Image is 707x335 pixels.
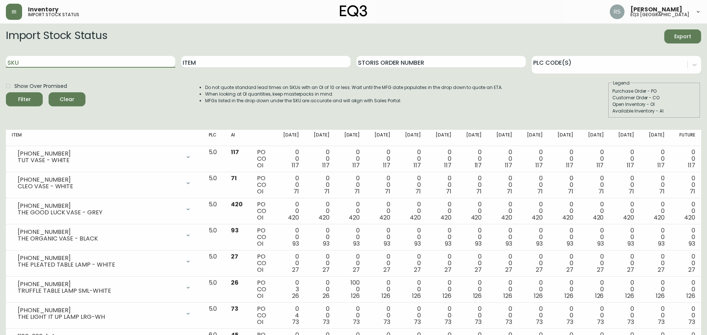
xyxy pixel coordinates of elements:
span: 420 [288,213,299,222]
div: 0 0 [493,279,512,299]
div: PO CO [257,306,268,325]
div: [PHONE_NUMBER] [18,229,181,235]
span: 117 [597,161,604,170]
div: 0 0 [524,149,543,169]
span: 93 [627,239,634,248]
div: TUT VASE - WHITE [18,157,181,164]
div: 0 0 [555,279,573,299]
span: 420 [231,200,243,209]
span: 126 [656,292,665,300]
span: 27 [414,265,421,274]
span: 93 [658,239,665,248]
span: 117 [535,161,543,170]
span: 93 [323,239,330,248]
div: 0 0 [341,201,360,221]
span: 71 [231,174,237,182]
span: 27 [566,265,573,274]
th: [DATE] [579,130,610,146]
div: 0 0 [433,253,451,273]
div: 100 0 [341,279,360,299]
span: 126 [351,292,360,300]
div: 0 0 [341,149,360,169]
div: 0 0 [585,306,604,325]
div: [PHONE_NUMBER] [18,177,181,183]
div: 0 0 [493,175,512,195]
div: 0 0 [311,279,330,299]
span: 73 [627,318,634,326]
div: THE GOOD LUCK VASE - GREY [18,209,181,216]
div: 0 0 [433,279,451,299]
div: 0 0 [646,306,665,325]
div: 0 0 [585,175,604,195]
span: 117 [292,161,299,170]
span: OI [257,239,263,248]
span: 126 [564,292,573,300]
span: 71 [293,187,299,196]
div: 0 0 [280,175,299,195]
span: 73 [536,318,543,326]
div: 0 0 [463,201,482,221]
span: 27 [597,265,604,274]
div: Available Inventory - AI [612,108,696,114]
span: 93 [353,239,360,248]
span: OI [257,161,263,170]
span: 126 [625,292,634,300]
span: 73 [688,318,695,326]
legend: Legend [612,80,630,86]
div: 0 0 [493,227,512,247]
span: 27 [627,265,634,274]
img: 8fb1f8d3fb383d4dec505d07320bdde0 [610,4,625,19]
div: 0 0 [676,279,695,299]
div: 0 0 [372,149,390,169]
span: 420 [654,213,665,222]
span: 71 [385,187,390,196]
div: 0 0 [676,201,695,221]
div: PO CO [257,201,268,221]
div: 0 0 [280,149,299,169]
span: 126 [473,292,482,300]
div: 0 0 [646,253,665,273]
span: OI [257,292,263,300]
div: [PHONE_NUMBER]CLEO VASE - WHITE [12,175,197,191]
td: 5.0 [203,172,225,198]
span: 73 [353,318,360,326]
th: [DATE] [457,130,488,146]
div: 0 0 [676,306,695,325]
div: 0 0 [555,201,573,221]
div: 0 0 [585,279,604,299]
div: 0 3 [280,279,299,299]
div: [PHONE_NUMBER]THE LIGHT IT UP LAMP LRG-WH [12,306,197,322]
button: Export [664,29,701,43]
div: 0 0 [585,227,604,247]
span: 73 [414,318,421,326]
div: 0 0 [372,175,390,195]
span: 93 [475,239,482,248]
li: When looking at OI quantities, keep masterpacks in mind. [205,91,503,97]
div: 0 0 [341,175,360,195]
div: 0 0 [402,175,421,195]
th: [DATE] [488,130,518,146]
span: 420 [471,213,482,222]
div: 0 0 [585,149,604,169]
div: 0 0 [433,201,451,221]
span: 71 [476,187,482,196]
span: 93 [567,239,573,248]
div: 0 0 [463,149,482,169]
h2: Import Stock Status [6,29,107,43]
span: 73 [231,304,238,313]
div: 0 0 [311,253,330,273]
div: [PHONE_NUMBER]TRUFFLE TABLE LAMP SML-WHITE [12,279,197,296]
div: 0 0 [585,201,604,221]
div: PO CO [257,175,268,195]
span: 117 [688,161,695,170]
span: 73 [383,318,390,326]
span: 117 [627,161,634,170]
td: 5.0 [203,198,225,224]
div: 0 0 [280,253,299,273]
div: 0 0 [493,253,512,273]
span: 26 [231,278,239,287]
div: 0 0 [433,175,451,195]
span: 420 [562,213,573,222]
span: 71 [324,187,330,196]
div: 0 0 [615,149,634,169]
